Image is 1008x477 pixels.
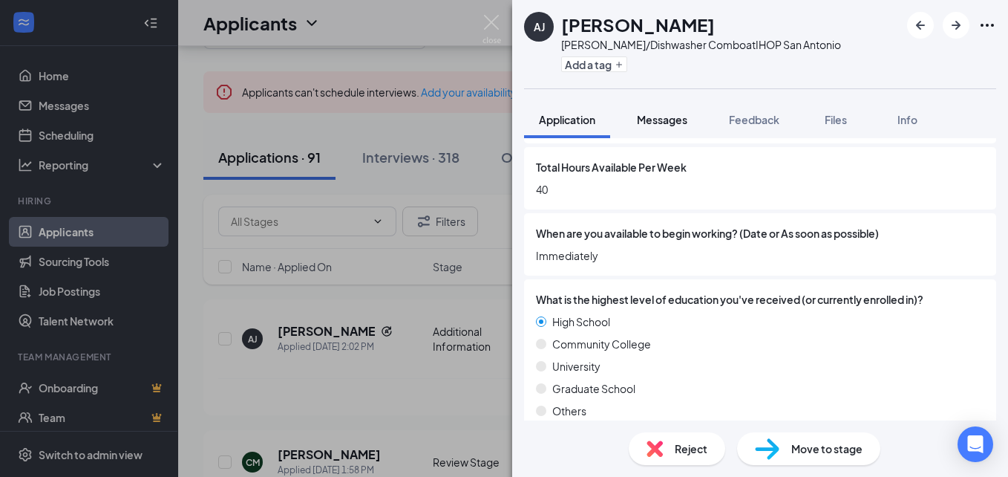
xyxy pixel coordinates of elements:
span: Application [539,113,595,126]
svg: ArrowLeftNew [912,16,929,34]
svg: Ellipses [978,16,996,34]
button: ArrowRight [943,12,969,39]
span: What is the highest level of education you've received (or currently enrolled in)? [536,291,923,308]
div: Open Intercom Messenger [958,426,993,462]
span: Total Hours Available Per Week [536,159,687,175]
span: Feedback [729,113,779,126]
span: 40 [536,181,984,198]
span: Immediately [536,247,984,264]
span: University [552,358,600,374]
span: Community College [552,336,651,352]
span: Graduate School [552,380,635,397]
button: ArrowLeftNew [907,12,934,39]
div: AJ [534,19,545,34]
button: PlusAdd a tag [561,56,627,72]
div: [PERSON_NAME]/Dishwasher Combo at IHOP San Antonio [561,37,841,52]
span: Reject [675,441,707,457]
span: Messages [637,113,687,126]
svg: Plus [615,60,624,69]
span: Move to stage [791,441,863,457]
span: Info [897,113,917,126]
span: Others [552,403,586,419]
svg: ArrowRight [947,16,965,34]
span: High School [552,314,610,330]
span: Files [825,113,847,126]
h1: [PERSON_NAME] [561,12,715,37]
span: When are you available to begin working? (Date or As soon as possible) [536,225,879,241]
